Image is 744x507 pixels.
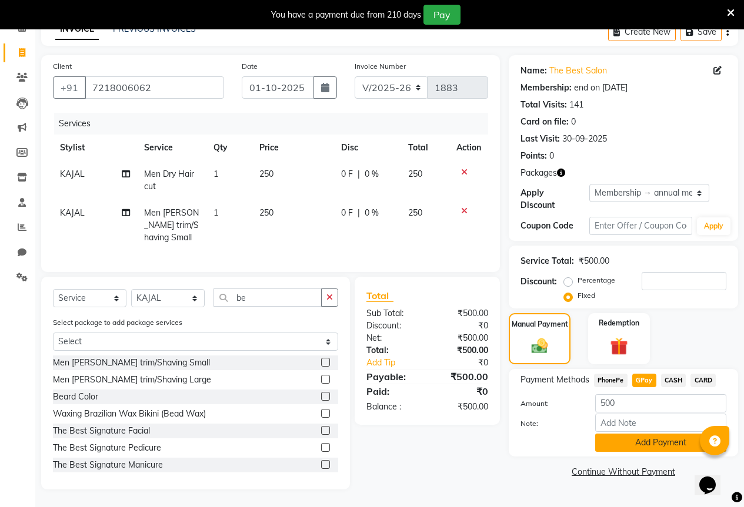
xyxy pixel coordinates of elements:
[206,135,252,161] th: Qty
[449,135,488,161] th: Action
[358,370,428,384] div: Payable:
[358,344,428,357] div: Total:
[144,207,199,243] span: Men [PERSON_NAME] trim/Shaving Small
[259,207,273,218] span: 250
[358,207,360,219] span: |
[595,394,726,412] input: Amount
[53,442,161,454] div: The Best Signature Pedicure
[427,320,497,332] div: ₹0
[521,65,547,77] div: Name:
[511,466,736,478] a: Continue Without Payment
[365,168,379,180] span: 0 %
[512,319,568,330] label: Manual Payment
[54,113,497,135] div: Services
[521,374,589,386] span: Payment Methods
[521,167,557,179] span: Packages
[401,135,449,161] th: Total
[242,61,258,72] label: Date
[341,207,353,219] span: 0 F
[85,76,224,99] input: Search by Name/Mobile/Email/Code
[53,317,182,328] label: Select package to add package services
[427,384,497,398] div: ₹0
[578,275,615,286] label: Percentage
[358,307,428,320] div: Sub Total:
[252,135,334,161] th: Price
[213,288,322,307] input: Search or Scan
[427,344,497,357] div: ₹500.00
[341,168,353,180] span: 0 F
[213,169,218,179] span: 1
[55,19,99,40] a: INVOICE
[53,408,206,420] div: Waxing Brazilian Wax Bikini (Bead Wax)
[521,99,567,111] div: Total Visits:
[526,337,553,355] img: _cash.svg
[408,169,422,179] span: 250
[589,217,692,235] input: Enter Offer / Coupon Code
[521,187,589,211] div: Apply Discount
[521,150,547,162] div: Points:
[53,357,210,369] div: Men [PERSON_NAME] trim/Shaving Small
[521,116,569,128] div: Card on file:
[213,207,218,218] span: 1
[137,135,206,161] th: Service
[427,401,497,413] div: ₹500.00
[355,61,406,72] label: Invoice Number
[358,357,439,369] a: Add Tip
[595,414,726,432] input: Add Note
[60,207,85,218] span: KAJAL
[549,65,607,77] a: The Best Salon
[690,374,716,387] span: CARD
[358,168,360,180] span: |
[334,135,401,161] th: Disc
[427,307,497,320] div: ₹500.00
[521,220,589,232] div: Coupon Code
[595,434,726,452] button: Add Payment
[521,133,560,145] div: Last Visit:
[579,255,609,267] div: ₹500.00
[53,425,150,437] div: The Best Signature Facial
[599,318,639,328] label: Redemption
[521,255,574,267] div: Service Total:
[358,384,428,398] div: Paid:
[569,99,583,111] div: 141
[271,9,421,21] div: You have a payment due from 210 days
[53,61,72,72] label: Client
[549,150,554,162] div: 0
[53,135,137,161] th: Stylist
[512,418,586,429] label: Note:
[521,276,557,288] div: Discount:
[632,374,656,387] span: GPay
[53,76,86,99] button: +91
[680,23,722,41] button: Save
[365,207,379,219] span: 0 %
[53,459,163,471] div: The Best Signature Manicure
[53,391,98,403] div: Beard Color
[697,217,730,235] button: Apply
[408,207,422,218] span: 250
[53,374,211,386] div: Men [PERSON_NAME] trim/Shaving Large
[605,335,633,357] img: _gift.svg
[512,398,586,409] label: Amount:
[427,332,497,344] div: ₹500.00
[427,370,497,384] div: ₹500.00
[358,332,428,344] div: Net:
[521,82,572,94] div: Membership:
[574,82,628,94] div: end on [DATE]
[60,169,85,179] span: KAJAL
[259,169,273,179] span: 250
[358,401,428,413] div: Balance :
[439,357,497,369] div: ₹0
[366,290,393,302] span: Total
[423,5,461,25] button: Pay
[578,290,595,301] label: Fixed
[571,116,576,128] div: 0
[562,133,607,145] div: 30-09-2025
[594,374,628,387] span: PhonePe
[358,320,428,332] div: Discount:
[144,169,194,192] span: Men Dry Hair cut
[608,23,676,41] button: Create New
[661,374,686,387] span: CASH
[695,460,732,495] iframe: chat widget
